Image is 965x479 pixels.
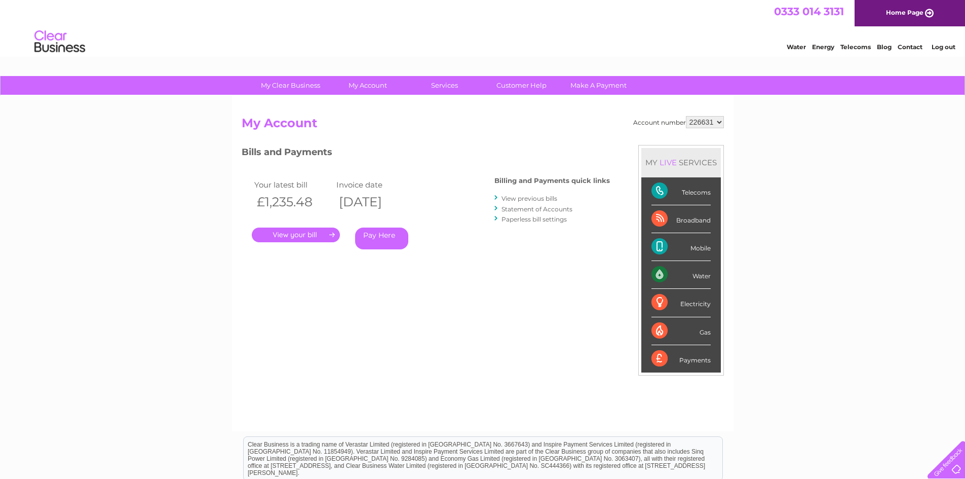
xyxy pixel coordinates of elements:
[651,177,711,205] div: Telecoms
[840,43,871,51] a: Telecoms
[480,76,563,95] a: Customer Help
[932,43,955,51] a: Log out
[651,233,711,261] div: Mobile
[403,76,486,95] a: Services
[501,195,557,202] a: View previous bills
[651,289,711,317] div: Electricity
[774,5,844,18] a: 0333 014 3131
[812,43,834,51] a: Energy
[334,178,416,192] td: Invoice date
[651,205,711,233] div: Broadband
[252,192,334,212] th: £1,235.48
[651,317,711,345] div: Gas
[244,6,722,49] div: Clear Business is a trading name of Verastar Limited (registered in [GEOGRAPHIC_DATA] No. 3667643...
[242,145,610,163] h3: Bills and Payments
[633,116,724,128] div: Account number
[557,76,640,95] a: Make A Payment
[501,205,572,213] a: Statement of Accounts
[249,76,332,95] a: My Clear Business
[34,26,86,57] img: logo.png
[658,158,679,167] div: LIVE
[242,116,724,135] h2: My Account
[651,261,711,289] div: Water
[501,215,567,223] a: Paperless bill settings
[651,345,711,373] div: Payments
[898,43,922,51] a: Contact
[334,192,416,212] th: [DATE]
[787,43,806,51] a: Water
[641,148,721,177] div: MY SERVICES
[326,76,409,95] a: My Account
[252,178,334,192] td: Your latest bill
[355,228,408,249] a: Pay Here
[877,43,892,51] a: Blog
[494,177,610,185] h4: Billing and Payments quick links
[252,228,340,242] a: .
